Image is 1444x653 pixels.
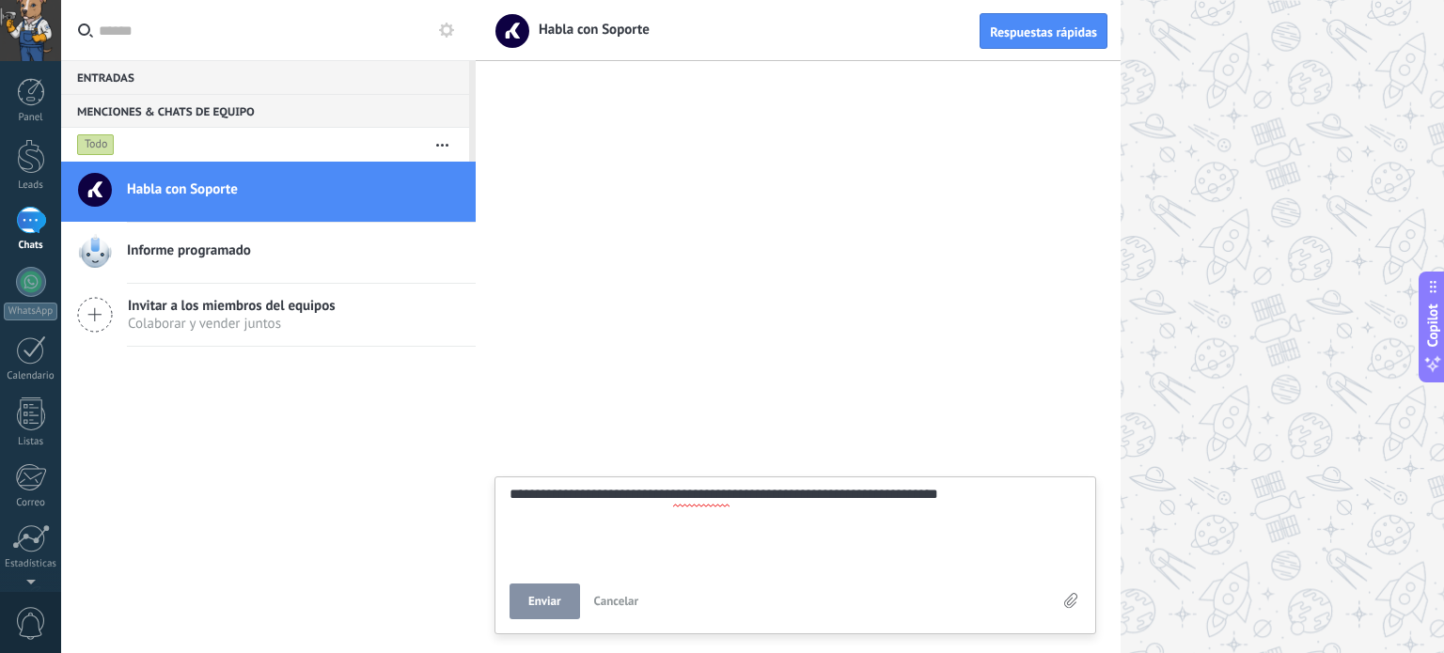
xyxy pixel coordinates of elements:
[4,497,58,509] div: Correo
[980,13,1107,49] button: Respuestas rápidas
[1423,303,1442,347] span: Copilot
[4,112,58,124] div: Panel
[990,25,1097,39] span: Respuestas rápidas
[127,180,238,199] span: Habla con Soporte
[128,297,336,315] span: Invitar a los miembros del equipos
[4,240,58,252] div: Chats
[4,303,57,320] div: WhatsApp
[4,179,58,192] div: Leads
[587,583,647,619] button: Cancelar
[77,133,115,156] div: Todo
[128,315,336,333] span: Colaborar y vender juntos
[527,21,650,39] span: Habla con Soporte
[422,128,463,162] button: Más
[4,436,58,448] div: Listas
[4,370,58,382] div: Calendario
[61,223,476,283] a: Informe programado
[4,558,58,570] div: Estadísticas
[594,593,639,609] span: Cancelar
[127,241,251,260] span: Informe programado
[528,595,561,608] span: Enviar
[510,583,580,619] button: Enviar
[61,94,469,128] div: Menciones & Chats de equipo
[61,60,469,94] div: Entradas
[61,162,476,222] a: Habla con Soporte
